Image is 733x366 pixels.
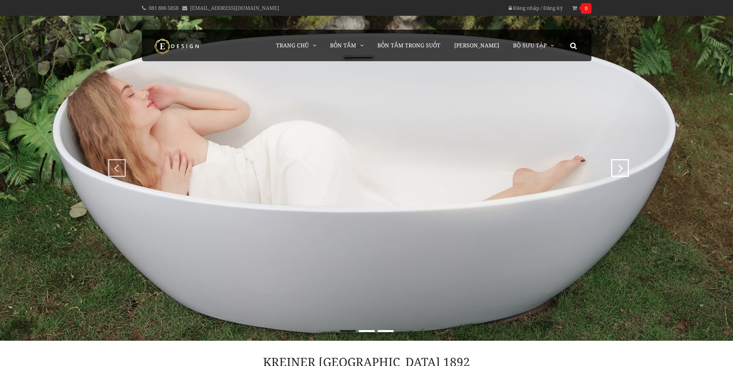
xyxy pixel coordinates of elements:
[448,30,505,61] a: [PERSON_NAME]
[613,159,623,169] div: next
[190,4,279,11] a: [EMAIL_ADDRESS][DOMAIN_NAME]
[581,3,591,14] span: 0
[371,30,446,61] a: Bồn Tắm Trong Suốt
[513,41,546,49] span: Bộ Sưu Tập
[330,41,356,49] span: Bồn Tắm
[541,4,542,11] span: /
[110,159,120,169] div: prev
[276,41,309,49] span: Trang chủ
[324,30,369,61] a: Bồn Tắm
[454,41,499,49] span: [PERSON_NAME]
[270,30,322,61] a: Trang chủ
[149,4,179,11] a: 081 886 5858
[507,30,560,61] a: Bộ Sưu Tập
[377,41,440,49] span: Bồn Tắm Trong Suốt
[148,38,207,54] img: logo Kreiner Germany - Edesign Interior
